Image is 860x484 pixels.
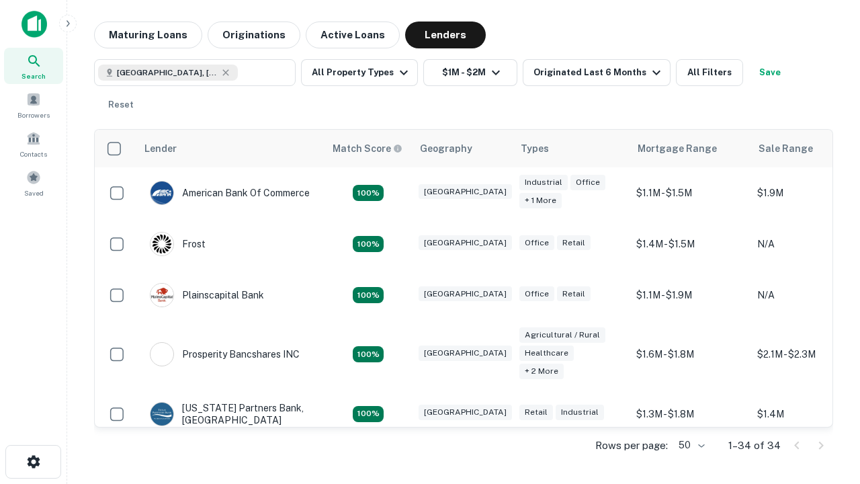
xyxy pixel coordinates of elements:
[630,167,750,218] td: $1.1M - $1.5M
[521,140,549,157] div: Types
[519,405,553,420] div: Retail
[420,140,472,157] div: Geography
[419,286,512,302] div: [GEOGRAPHIC_DATA]
[150,181,310,205] div: American Bank Of Commerce
[4,165,63,201] a: Saved
[94,22,202,48] button: Maturing Loans
[150,283,264,307] div: Plainscapital Bank
[630,270,750,321] td: $1.1M - $1.9M
[673,436,707,455] div: 50
[630,321,750,389] td: $1.6M - $1.8M
[419,184,512,200] div: [GEOGRAPHIC_DATA]
[117,67,218,79] span: [GEOGRAPHIC_DATA], [GEOGRAPHIC_DATA], [GEOGRAPHIC_DATA]
[595,438,668,454] p: Rows per page:
[793,376,860,441] iframe: Chat Widget
[748,59,791,86] button: Save your search to get updates of matches that match your search criteria.
[150,233,173,255] img: picture
[419,405,512,420] div: [GEOGRAPHIC_DATA]
[353,185,384,201] div: Matching Properties: 3, hasApolloMatch: undefined
[570,175,605,190] div: Office
[4,48,63,84] a: Search
[556,405,604,420] div: Industrial
[333,141,400,156] h6: Match Score
[24,188,44,198] span: Saved
[630,389,750,440] td: $1.3M - $1.8M
[557,235,591,251] div: Retail
[150,402,311,426] div: [US_STATE] Partners Bank, [GEOGRAPHIC_DATA]
[676,59,743,86] button: All Filters
[208,22,300,48] button: Originations
[4,126,63,162] a: Contacts
[353,346,384,362] div: Matching Properties: 5, hasApolloMatch: undefined
[759,140,813,157] div: Sale Range
[630,218,750,270] td: $1.4M - $1.5M
[638,140,717,157] div: Mortgage Range
[17,110,50,120] span: Borrowers
[150,232,206,256] div: Frost
[405,22,486,48] button: Lenders
[419,235,512,251] div: [GEOGRAPHIC_DATA]
[353,406,384,422] div: Matching Properties: 4, hasApolloMatch: undefined
[423,59,517,86] button: $1M - $2M
[325,130,412,167] th: Capitalize uses an advanced AI algorithm to match your search with the best lender. The match sco...
[306,22,400,48] button: Active Loans
[20,149,47,159] span: Contacts
[353,236,384,252] div: Matching Properties: 3, hasApolloMatch: undefined
[301,59,418,86] button: All Property Types
[150,403,173,426] img: picture
[150,343,173,366] img: picture
[523,59,671,86] button: Originated Last 6 Months
[519,364,564,379] div: + 2 more
[150,182,173,204] img: picture
[630,130,750,167] th: Mortgage Range
[519,175,568,190] div: Industrial
[412,130,513,167] th: Geography
[557,286,591,302] div: Retail
[136,130,325,167] th: Lender
[144,140,177,157] div: Lender
[99,91,142,118] button: Reset
[728,438,781,454] p: 1–34 of 34
[519,235,554,251] div: Office
[333,141,402,156] div: Capitalize uses an advanced AI algorithm to match your search with the best lender. The match sco...
[150,342,300,366] div: Prosperity Bancshares INC
[513,130,630,167] th: Types
[419,346,512,361] div: [GEOGRAPHIC_DATA]
[519,193,562,208] div: + 1 more
[533,65,664,81] div: Originated Last 6 Months
[519,286,554,302] div: Office
[519,346,574,361] div: Healthcare
[21,11,47,38] img: capitalize-icon.png
[519,327,605,343] div: Agricultural / Rural
[21,71,46,81] span: Search
[150,284,173,307] img: picture
[353,287,384,303] div: Matching Properties: 3, hasApolloMatch: undefined
[4,87,63,123] a: Borrowers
